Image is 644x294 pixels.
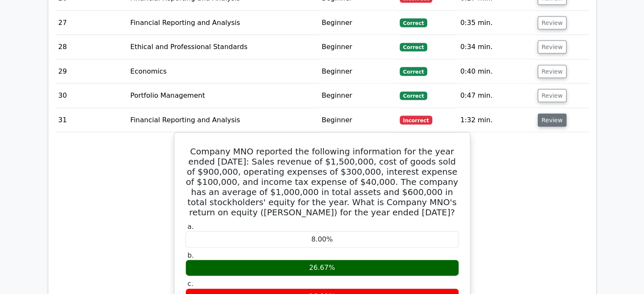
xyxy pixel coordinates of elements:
[55,35,127,59] td: 28
[318,108,396,132] td: Beginner
[188,251,194,259] span: b.
[538,89,567,102] button: Review
[457,108,534,132] td: 1:32 min.
[55,108,127,132] td: 31
[318,60,396,84] td: Beginner
[185,146,460,217] h5: Company MNO reported the following information for the year ended [DATE]: Sales revenue of $1,500...
[127,35,318,59] td: Ethical and Professional Standards
[185,260,459,276] div: 26.67%
[400,67,427,76] span: Correct
[400,92,427,100] span: Correct
[457,35,534,59] td: 0:34 min.
[538,65,567,78] button: Review
[55,11,127,35] td: 27
[188,280,193,288] span: c.
[127,60,318,84] td: Economics
[538,41,567,54] button: Review
[55,60,127,84] td: 29
[400,43,427,52] span: Correct
[318,11,396,35] td: Beginner
[538,114,567,127] button: Review
[188,223,194,231] span: a.
[400,116,432,124] span: Incorrect
[318,84,396,108] td: Beginner
[127,108,318,132] td: Financial Reporting and Analysis
[185,231,459,248] div: 8.00%
[127,84,318,108] td: Portfolio Management
[457,11,534,35] td: 0:35 min.
[318,35,396,59] td: Beginner
[55,84,127,108] td: 30
[400,19,427,27] span: Correct
[538,16,567,30] button: Review
[457,60,534,84] td: 0:40 min.
[127,11,318,35] td: Financial Reporting and Analysis
[457,84,534,108] td: 0:47 min.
